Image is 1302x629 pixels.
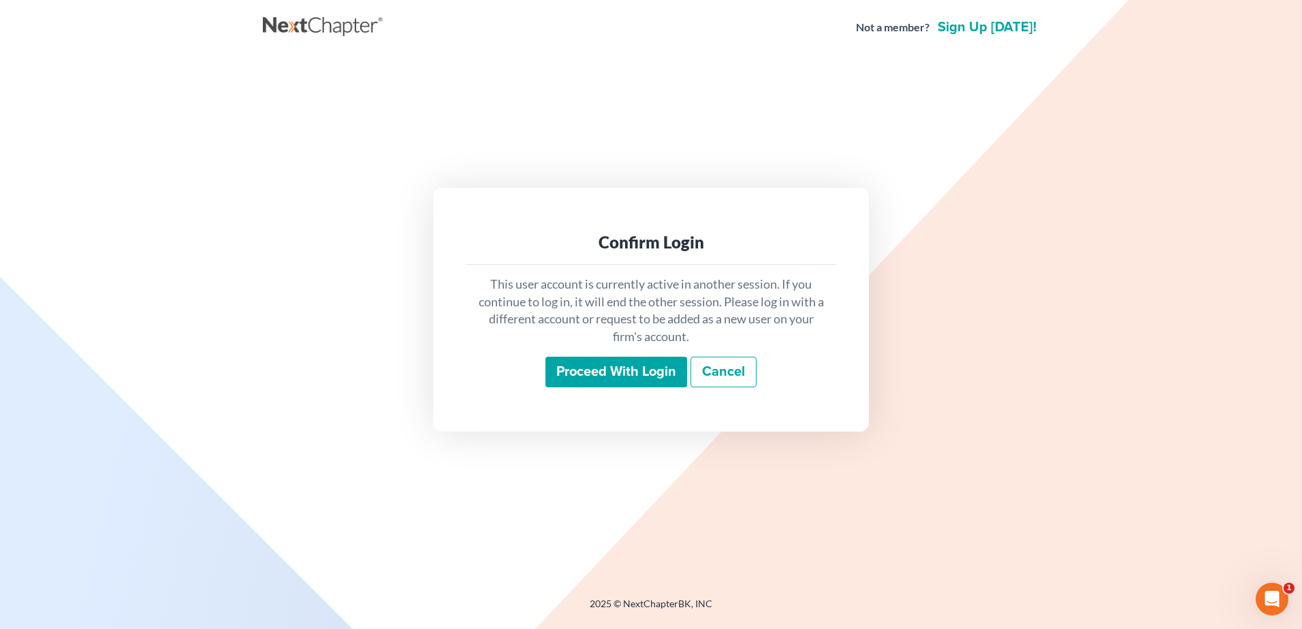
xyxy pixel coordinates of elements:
[477,276,825,346] p: This user account is currently active in another session. If you continue to log in, it will end ...
[856,20,930,35] strong: Not a member?
[263,597,1039,622] div: 2025 © NextChapterBK, INC
[1256,583,1288,615] iframe: Intercom live chat
[477,231,825,253] div: Confirm Login
[690,357,757,388] a: Cancel
[1284,583,1295,594] span: 1
[545,357,687,388] input: Proceed with login
[935,20,1039,34] a: Sign up [DATE]!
